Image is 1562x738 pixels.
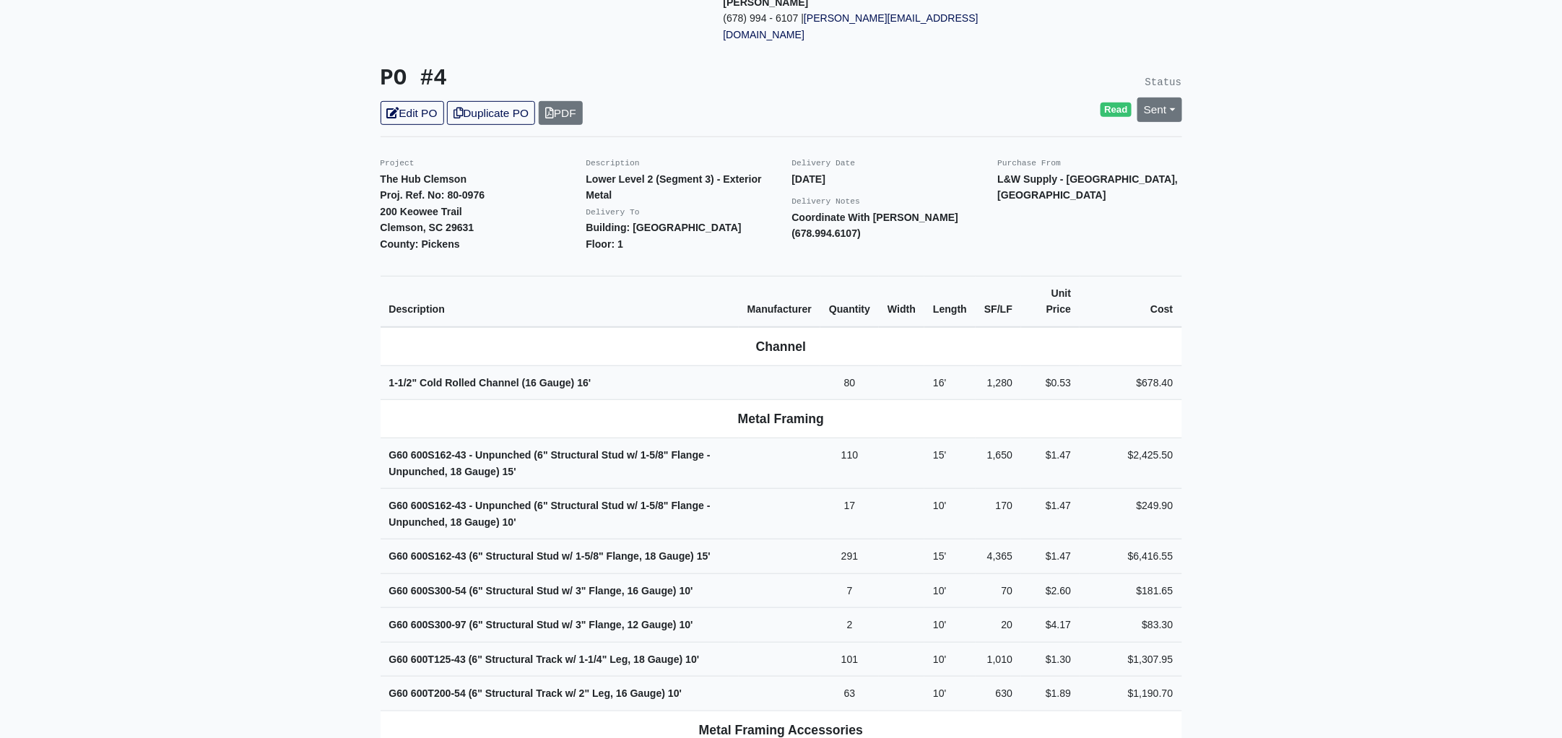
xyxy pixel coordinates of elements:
[933,500,946,511] span: 10'
[1021,677,1080,711] td: $1.89
[389,377,591,388] strong: 1-1/2" Cold Rolled Channel (16 Gauge)
[933,449,946,461] span: 15'
[820,276,879,327] th: Quantity
[820,677,879,711] td: 63
[998,171,1182,204] p: L&W Supply - [GEOGRAPHIC_DATA], [GEOGRAPHIC_DATA]
[503,466,516,477] span: 15'
[1080,438,1181,489] td: $2,425.50
[586,159,640,168] small: Description
[1080,365,1181,400] td: $678.40
[381,238,460,250] strong: County: Pickens
[539,101,583,125] a: PDF
[820,489,879,539] td: 17
[586,208,640,217] small: Delivery To
[389,687,682,699] strong: G60 600T200-54 (6" Structural Track w/ 2" Leg, 16 Gauge)
[1080,489,1181,539] td: $249.90
[685,654,699,665] span: 10'
[1021,365,1080,400] td: $0.53
[1080,608,1181,643] td: $83.30
[586,173,762,201] strong: Lower Level 2 (Segment 3) - Exterior Metal
[1021,438,1080,489] td: $1.47
[820,608,879,643] td: 2
[933,377,946,388] span: 16'
[381,189,485,201] strong: Proj. Ref. No: 80-0976
[1021,489,1080,539] td: $1.47
[1080,539,1181,574] td: $6,416.55
[1080,276,1181,327] th: Cost
[389,500,711,528] strong: G60 600S162-43 - Unpunched (6" Structural Stud w/ 1-5/8" Flange - Unpunched, 18 Gauge)
[976,677,1021,711] td: 630
[389,449,711,477] strong: G60 600S162-43 - Unpunched (6" Structural Stud w/ 1-5/8" Flange - Unpunched, 18 Gauge)
[739,276,820,327] th: Manufacturer
[820,539,879,574] td: 291
[820,438,879,489] td: 110
[1080,677,1181,711] td: $1,190.70
[924,276,976,327] th: Length
[1021,276,1080,327] th: Unit Price
[389,654,700,665] strong: G60 600T125-43 (6" Structural Track w/ 1-1/4" Leg, 18 Gauge)
[381,276,739,327] th: Description
[933,687,946,699] span: 10'
[680,585,693,596] span: 10'
[792,173,826,185] strong: [DATE]
[668,687,682,699] span: 10'
[586,222,742,233] strong: Building: [GEOGRAPHIC_DATA]
[976,365,1021,400] td: 1,280
[381,101,444,125] a: Edit PO
[724,12,979,40] a: [PERSON_NAME][EMAIL_ADDRESS][DOMAIN_NAME]
[998,159,1062,168] small: Purchase From
[699,723,863,737] b: Metal Framing Accessories
[447,101,535,125] a: Duplicate PO
[381,173,467,185] strong: The Hub Clemson
[1021,539,1080,574] td: $1.47
[976,438,1021,489] td: 1,650
[1080,642,1181,677] td: $1,307.95
[792,197,861,206] small: Delivery Notes
[1137,97,1182,121] a: Sent
[1021,642,1080,677] td: $1.30
[1021,608,1080,643] td: $4.17
[1145,77,1182,88] small: Status
[976,276,1021,327] th: SF/LF
[933,550,946,562] span: 15'
[933,619,946,630] span: 10'
[381,159,415,168] small: Project
[879,276,924,327] th: Width
[381,206,462,217] strong: 200 Keowee Trail
[756,339,806,354] b: Channel
[792,159,856,168] small: Delivery Date
[680,619,693,630] span: 10'
[389,585,693,596] strong: G60 600S300-54 (6" Structural Stud w/ 3" Flange, 16 Gauge)
[586,238,624,250] strong: Floor: 1
[1021,573,1080,608] td: $2.60
[792,212,959,240] strong: Coordinate With [PERSON_NAME] (678.994.6107)
[389,550,711,562] strong: G60 600S162-43 (6" Structural Stud w/ 1-5/8" Flange, 18 Gauge)
[976,642,1021,677] td: 1,010
[697,550,711,562] span: 15'
[724,10,1045,43] p: (678) 994 - 6107 |
[577,377,591,388] span: 16'
[1080,573,1181,608] td: $181.65
[976,573,1021,608] td: 70
[820,642,879,677] td: 101
[381,66,771,92] h3: PO #4
[820,365,879,400] td: 80
[820,573,879,608] td: 7
[738,412,824,426] b: Metal Framing
[1101,103,1132,117] span: Read
[389,619,693,630] strong: G60 600S300-97 (6" Structural Stud w/ 3" Flange, 12 Gauge)
[933,585,946,596] span: 10'
[976,489,1021,539] td: 170
[976,608,1021,643] td: 20
[976,539,1021,574] td: 4,365
[381,222,474,233] strong: Clemson, SC 29631
[933,654,946,665] span: 10'
[503,516,516,528] span: 10'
